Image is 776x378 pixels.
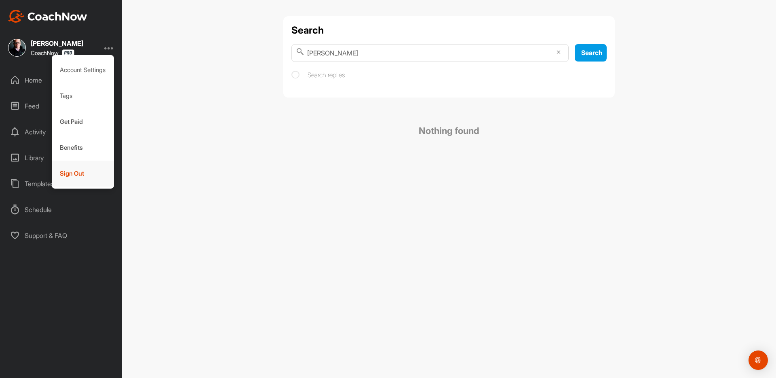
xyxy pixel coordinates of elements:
[283,106,615,156] h2: Nothing found
[4,148,118,168] div: Library
[8,39,26,57] img: square_d7b6dd5b2d8b6df5777e39d7bdd614c0.jpg
[4,225,118,246] div: Support & FAQ
[291,24,607,36] h1: Search
[581,49,603,57] span: Search
[8,10,87,23] img: CoachNow
[4,200,118,220] div: Schedule
[52,109,114,135] div: Get Paid
[4,96,118,116] div: Feed
[291,70,345,80] label: Search replies
[749,350,768,370] div: Open Intercom Messenger
[4,174,118,194] div: Templates
[62,49,74,56] img: CoachNow Pro
[52,135,114,161] div: Benefits
[52,83,114,109] div: Tags
[4,70,118,90] div: Home
[291,44,569,62] input: Search
[31,40,83,47] div: [PERSON_NAME]
[52,57,114,83] div: Account Settings
[52,161,114,187] div: Sign Out
[4,122,118,142] div: Activity
[31,49,74,56] div: CoachNow
[575,44,607,62] button: Search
